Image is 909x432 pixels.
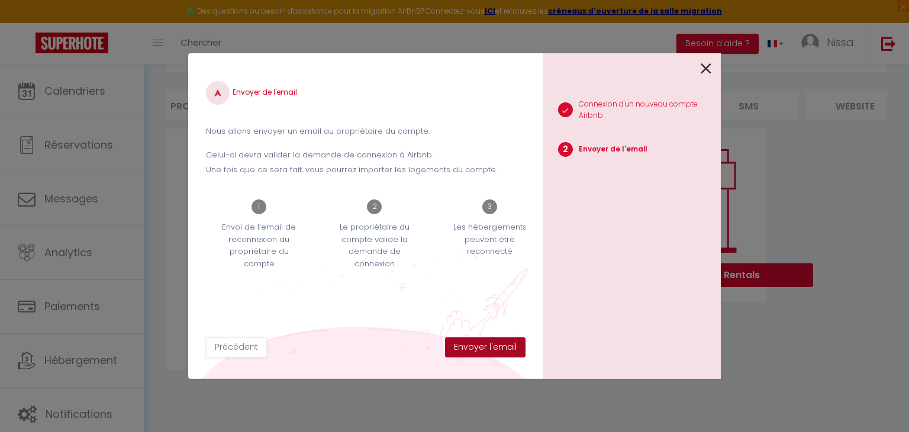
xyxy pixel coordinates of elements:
button: Envoyer l'email [445,337,526,357]
p: Envoi de l’email de reconnexion au propriétaire du compte [214,221,305,270]
button: Précédent [206,337,267,357]
span: 2 [558,142,573,157]
span: 1 [252,199,266,214]
span: 3 [482,199,497,214]
h4: Envoyer de l'email [206,81,526,105]
p: Le propriétaire du compte valide la demande de connexion [329,221,420,270]
p: Celui-ci devra valider la demande de connexion à Airbnb. [206,149,526,161]
p: Envoyer de l'email [579,144,647,155]
p: Connexion d'un nouveau compte Airbnb [579,99,721,121]
p: Nous allons envoyer un email au propriétaire du compte. [206,125,526,137]
p: Une fois que ce sera fait, vous pourrez importer les logements du compte. [206,164,526,176]
button: Ouvrir le widget de chat LiveChat [9,5,45,40]
p: Les hébergements peuvent être reconnecté [444,221,536,257]
span: 2 [367,199,382,214]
